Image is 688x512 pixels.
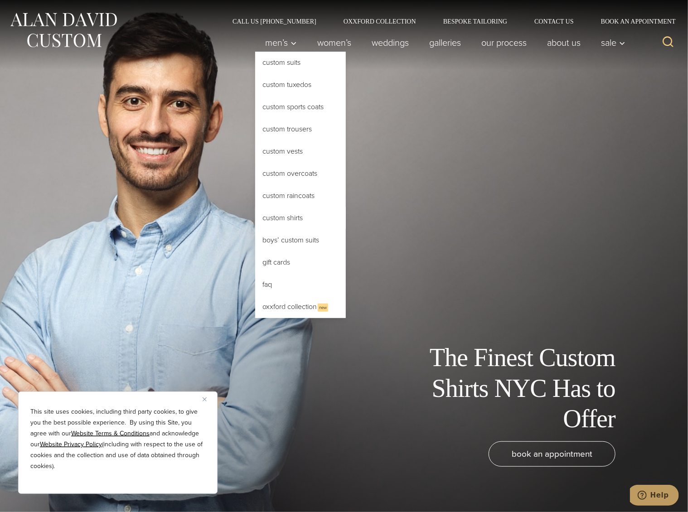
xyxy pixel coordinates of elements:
[255,34,307,52] button: Men’s sub menu toggle
[30,406,205,472] p: This site uses cookies, including third party cookies, to give you the best possible experience. ...
[318,304,328,312] span: New
[255,251,346,273] a: Gift Cards
[419,34,471,52] a: Galleries
[219,18,330,24] a: Call Us [PHONE_NUMBER]
[255,140,346,162] a: Custom Vests
[255,296,346,318] a: Oxxford CollectionNew
[71,429,150,438] a: Website Terms & Conditions
[255,163,346,184] a: Custom Overcoats
[255,229,346,251] a: Boys’ Custom Suits
[203,397,207,401] img: Close
[255,52,346,73] a: Custom Suits
[219,18,679,24] nav: Secondary Navigation
[255,74,346,96] a: Custom Tuxedos
[307,34,362,52] a: Women’s
[430,18,521,24] a: Bespoke Tailoring
[512,447,592,460] span: book an appointment
[255,274,346,295] a: FAQ
[255,34,630,52] nav: Primary Navigation
[9,10,118,50] img: Alan David Custom
[521,18,587,24] a: Contact Us
[255,185,346,207] a: Custom Raincoats
[537,34,591,52] a: About Us
[255,207,346,229] a: Custom Shirts
[362,34,419,52] a: weddings
[255,118,346,140] a: Custom Trousers
[412,343,615,434] h1: The Finest Custom Shirts NYC Has to Offer
[587,18,679,24] a: Book an Appointment
[255,96,346,118] a: Custom Sports Coats
[591,34,630,52] button: Sale sub menu toggle
[40,440,102,449] a: Website Privacy Policy
[471,34,537,52] a: Our Process
[657,32,679,53] button: View Search Form
[630,485,679,507] iframe: Opens a widget where you can chat to one of our agents
[203,394,213,405] button: Close
[330,18,430,24] a: Oxxford Collection
[489,441,615,467] a: book an appointment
